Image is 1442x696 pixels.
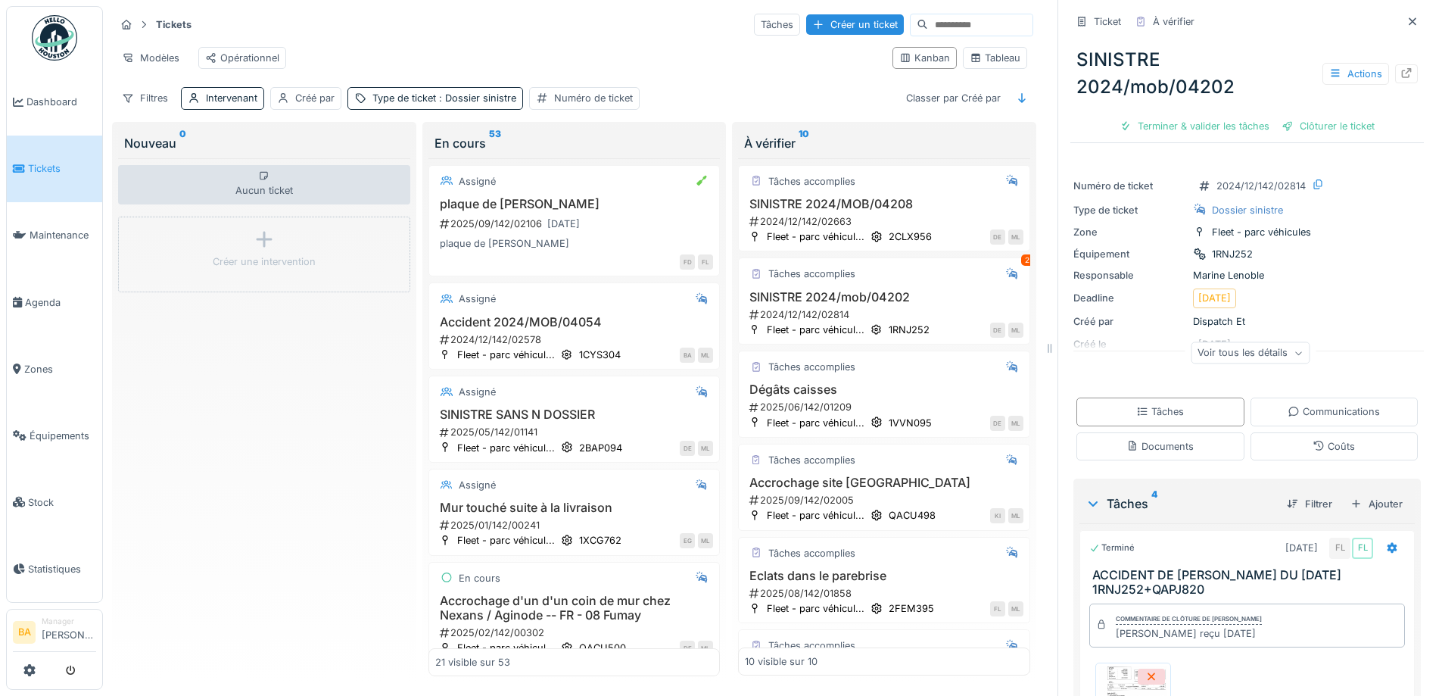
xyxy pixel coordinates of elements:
h3: SINISTRE SANS N DOSSIER [435,407,714,422]
span: Stock [28,495,96,510]
div: Type de ticket [372,91,516,105]
div: Filtres [115,87,175,109]
div: plaque de [PERSON_NAME] [435,236,714,251]
div: ML [1008,416,1023,431]
h3: SINISTRE 2024/MOB/04208 [745,197,1023,211]
div: Fleet - parc véhicules [1212,225,1311,239]
div: 2025/08/142/01858 [748,586,1023,601]
a: BA Manager[PERSON_NAME] [13,616,96,652]
div: 1VVN095 [889,416,932,430]
div: 2CLX956 [889,229,932,244]
div: DE [680,641,695,656]
div: [DATE] [1285,541,1318,555]
div: QACU498 [889,508,936,523]
div: Fleet - parc véhicul... [767,323,864,337]
div: FL [990,601,1005,616]
div: Clôturer le ticket [1275,116,1381,136]
div: Tâches accomplies [768,174,855,189]
div: Tâches [754,14,800,36]
div: Terminer & valider les tâches [1113,116,1275,136]
div: 1RNJ252 [889,323,930,337]
div: Numéro de ticket [1073,179,1187,193]
div: 2025/06/142/01209 [748,400,1023,414]
div: EG [680,533,695,548]
div: QACU500 [579,641,626,655]
div: SINISTRE 2024/mob/04202 [1070,40,1424,107]
div: Dispatch Et [1073,314,1421,329]
span: Dashboard [26,95,96,109]
div: Créer une intervention [213,254,316,269]
div: Coûts [1313,439,1355,454]
div: Responsable [1073,268,1187,282]
li: [PERSON_NAME] [42,616,96,648]
h3: Accrochage site [GEOGRAPHIC_DATA] [745,476,1023,490]
h3: Dégâts caisses [745,382,1023,397]
div: Ajouter [1344,494,1409,514]
div: ML [698,641,713,656]
a: Équipements [7,402,102,469]
div: Tâches accomplies [768,638,855,653]
div: Marine Lenoble [1073,268,1421,282]
div: Zone [1073,225,1187,239]
div: 2025/09/142/02106 [438,214,714,233]
div: Équipement [1073,247,1187,261]
div: Tâches [1085,495,1275,513]
div: DE [680,441,695,456]
div: DE [990,229,1005,245]
div: FL [698,254,713,270]
div: 2025/02/142/00302 [438,626,714,640]
div: [PERSON_NAME] reçu [DATE] [1116,626,1262,641]
div: [DATE] [547,217,580,231]
h3: Mur touché suite à la livraison [435,501,714,515]
span: Tickets [28,161,96,176]
a: Dashboard [7,69,102,136]
div: Manager [42,616,96,627]
div: Fleet - parc véhicul... [457,441,555,455]
div: Dossier sinistre [1212,203,1283,217]
div: Tâches accomplies [768,546,855,560]
div: Fleet - parc véhicul... [767,229,864,244]
div: Tâches [1136,404,1184,419]
h3: SINISTRE 2024/mob/04202 [745,290,1023,304]
div: 1RNJ252 [1212,247,1253,261]
div: Assigné [459,174,496,189]
span: Maintenance [30,228,96,242]
div: ML [1008,601,1023,616]
div: Créé par [295,91,335,105]
div: Intervenant [206,91,257,105]
div: En cours [459,571,500,585]
div: 2024/12/142/02663 [748,214,1023,229]
div: Fleet - parc véhicul... [767,416,864,430]
div: [DATE] [1198,291,1231,305]
div: Ticket [1094,14,1121,29]
img: Badge_color-CXgf-gQk.svg [32,15,77,61]
div: Modèles [115,47,186,69]
div: 21 visible sur 53 [435,654,510,669]
div: Deadline [1073,291,1187,305]
div: 2024/12/142/02814 [748,307,1023,322]
div: Fleet - parc véhicul... [457,641,555,655]
div: ML [698,348,713,363]
div: Opérationnel [205,51,279,65]
div: 2024/12/142/02578 [438,332,714,347]
h3: Eclats dans le parebrise [745,569,1023,583]
div: 1CYS304 [579,348,621,362]
div: 2025/01/142/00241 [438,518,714,532]
div: Numéro de ticket [554,91,633,105]
a: Statistiques [7,535,102,602]
div: DE [990,323,1005,338]
div: Créer un ticket [806,14,904,35]
div: ML [698,533,713,548]
div: Documents [1126,439,1194,454]
sup: 4 [1151,495,1157,513]
div: Filtrer [1281,494,1338,514]
div: 1XCG762 [579,533,621,548]
div: Tâches accomplies [768,267,855,281]
span: Équipements [30,429,96,443]
div: À vérifier [1153,14,1194,29]
div: FD [680,254,695,270]
a: Maintenance [7,202,102,269]
a: Stock [7,469,102,535]
div: ML [1008,229,1023,245]
div: Kanban [899,51,950,65]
